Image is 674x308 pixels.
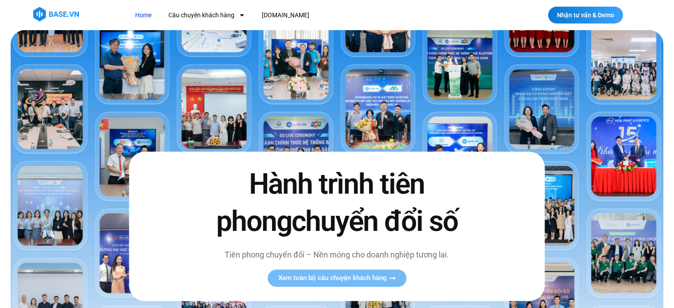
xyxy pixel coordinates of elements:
[278,275,387,281] span: Xem toàn bộ câu chuyện khách hàng
[292,205,458,238] span: chuyển đổi số
[129,7,472,23] nav: Menu
[197,166,476,240] h2: Hành trình tiên phong
[255,7,316,23] a: [DOMAIN_NAME]
[557,12,614,18] span: Nhận tư vấn & Demo
[129,7,158,23] a: Home
[548,7,623,23] a: Nhận tư vấn & Demo
[268,269,406,287] a: Xem toàn bộ câu chuyện khách hàng
[197,249,476,261] p: Tiên phong chuyển đổi – Nền móng cho doanh nghiệp tương lai.
[162,7,252,23] a: Câu chuyện khách hàng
